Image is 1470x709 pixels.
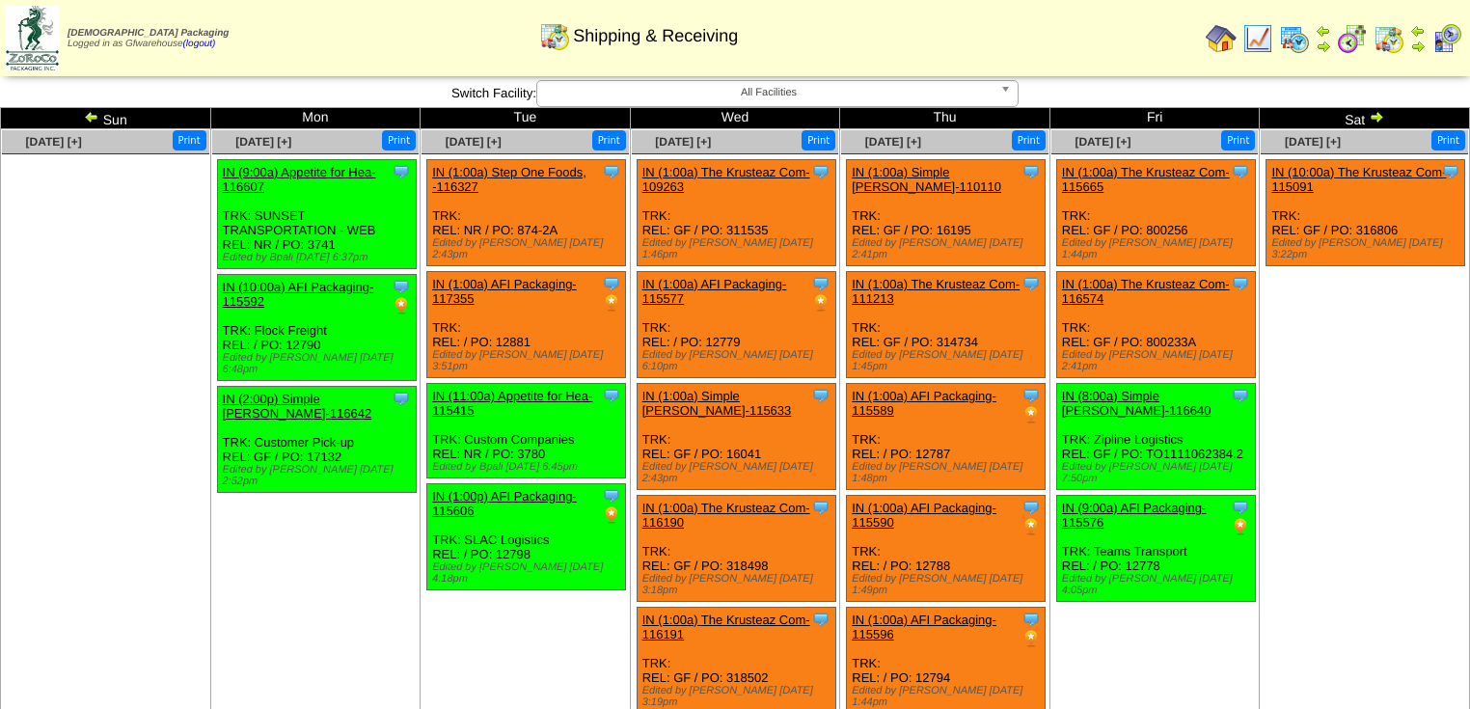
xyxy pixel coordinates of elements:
[1410,23,1426,39] img: arrowleft.gif
[68,28,229,49] span: Logged in as Gfwarehouse
[1049,108,1260,129] td: Fri
[847,272,1046,378] div: TRK: REL: GF / PO: 314734
[1369,109,1384,124] img: arrowright.gif
[592,130,626,150] button: Print
[223,352,416,375] div: Edited by [PERSON_NAME] [DATE] 6:48pm
[852,237,1045,260] div: Edited by [PERSON_NAME] [DATE] 2:41pm
[1056,496,1255,602] div: TRK: Teams Transport REL: / PO: 12778
[1056,272,1255,378] div: TRK: REL: GF / PO: 800233A
[427,384,626,478] div: TRK: Custom Companies REL: NR / PO: 3780
[1231,162,1250,181] img: Tooltip
[84,109,99,124] img: arrowleft.gif
[642,165,810,194] a: IN (1:00a) The Krusteaz Com-109263
[642,573,835,596] div: Edited by [PERSON_NAME] [DATE] 3:18pm
[1431,23,1462,54] img: calendarcustomer.gif
[427,272,626,378] div: TRK: REL: / PO: 12881
[637,384,835,490] div: TRK: REL: GF / PO: 16041
[392,296,411,315] img: PO
[26,135,82,149] a: [DATE] [+]
[223,280,374,309] a: IN (10:00a) AFI Packaging-115592
[602,293,621,313] img: PO
[642,349,835,372] div: Edited by [PERSON_NAME] [DATE] 6:10pm
[1242,23,1273,54] img: line_graph.gif
[1410,39,1426,54] img: arrowright.gif
[432,461,625,473] div: Edited by Bpali [DATE] 6:45pm
[432,237,625,260] div: Edited by [PERSON_NAME] [DATE] 2:43pm
[847,160,1046,266] div: TRK: REL: GF / PO: 16195
[217,387,416,493] div: TRK: Customer Pick-up REL: GF / PO: 17132
[392,162,411,181] img: Tooltip
[865,135,921,149] a: [DATE] [+]
[655,135,711,149] a: [DATE] [+]
[427,160,626,266] div: TRK: REL: NR / PO: 874-2A
[637,160,835,266] div: TRK: REL: GF / PO: 311535
[642,277,787,306] a: IN (1:00a) AFI Packaging-115577
[1431,130,1465,150] button: Print
[852,165,1001,194] a: IN (1:00a) Simple [PERSON_NAME]-110110
[432,389,592,418] a: IN (11:00a) Appetite for Hea-115415
[637,272,835,378] div: TRK: REL: / PO: 12779
[1075,135,1130,149] a: [DATE] [+]
[642,461,835,484] div: Edited by [PERSON_NAME] [DATE] 2:43pm
[392,277,411,296] img: Tooltip
[1056,384,1255,490] div: TRK: Zipline Logistics REL: GF / PO: TO1111062384.2
[1,108,211,129] td: Sun
[1021,517,1041,536] img: PO
[1231,274,1250,293] img: Tooltip
[1056,160,1255,266] div: TRK: REL: GF / PO: 800256
[840,108,1050,129] td: Thu
[852,573,1045,596] div: Edited by [PERSON_NAME] [DATE] 1:49pm
[811,293,830,313] img: PO
[1316,23,1331,39] img: arrowleft.gif
[852,461,1045,484] div: Edited by [PERSON_NAME] [DATE] 1:48pm
[1221,130,1255,150] button: Print
[1266,160,1465,266] div: TRK: REL: GF / PO: 316806
[1271,165,1446,194] a: IN (10:00a) The Krusteaz Com-115091
[1316,39,1331,54] img: arrowright.gif
[1285,135,1341,149] span: [DATE] [+]
[446,135,502,149] a: [DATE] [+]
[602,162,621,181] img: Tooltip
[382,130,416,150] button: Print
[1021,386,1041,405] img: Tooltip
[1062,277,1230,306] a: IN (1:00a) The Krusteaz Com-116574
[852,685,1045,708] div: Edited by [PERSON_NAME] [DATE] 1:44pm
[642,613,810,641] a: IN (1:00a) The Krusteaz Com-116191
[1231,386,1250,405] img: Tooltip
[642,685,835,708] div: Edited by [PERSON_NAME] [DATE] 3:19pm
[602,505,621,525] img: PO
[602,386,621,405] img: Tooltip
[183,39,216,49] a: (logout)
[68,28,229,39] span: [DEMOGRAPHIC_DATA] Packaging
[573,26,738,46] span: Shipping & Receiving
[852,349,1045,372] div: Edited by [PERSON_NAME] [DATE] 1:45pm
[173,130,206,150] button: Print
[811,386,830,405] img: Tooltip
[811,274,830,293] img: Tooltip
[432,489,577,518] a: IN (1:00p) AFI Packaging-115606
[602,486,621,505] img: Tooltip
[1062,237,1255,260] div: Edited by [PERSON_NAME] [DATE] 1:44pm
[210,108,421,129] td: Mon
[235,135,291,149] span: [DATE] [+]
[1062,461,1255,484] div: Edited by [PERSON_NAME] [DATE] 7:50pm
[637,496,835,602] div: TRK: REL: GF / PO: 318498
[1206,23,1237,54] img: home.gif
[223,392,372,421] a: IN (2:00p) Simple [PERSON_NAME]-116642
[223,464,416,487] div: Edited by [PERSON_NAME] [DATE] 2:52pm
[1021,405,1041,424] img: PO
[392,389,411,408] img: Tooltip
[1062,573,1255,596] div: Edited by [PERSON_NAME] [DATE] 4:05pm
[642,237,835,260] div: Edited by [PERSON_NAME] [DATE] 1:46pm
[539,20,570,51] img: calendarinout.gif
[852,277,1020,306] a: IN (1:00a) The Krusteaz Com-111213
[811,162,830,181] img: Tooltip
[1337,23,1368,54] img: calendarblend.gif
[852,501,996,530] a: IN (1:00a) AFI Packaging-115590
[427,484,626,590] div: TRK: SLAC Logistics REL: / PO: 12798
[432,277,577,306] a: IN (1:00a) AFI Packaging-117355
[1062,389,1211,418] a: IN (8:00a) Simple [PERSON_NAME]-116640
